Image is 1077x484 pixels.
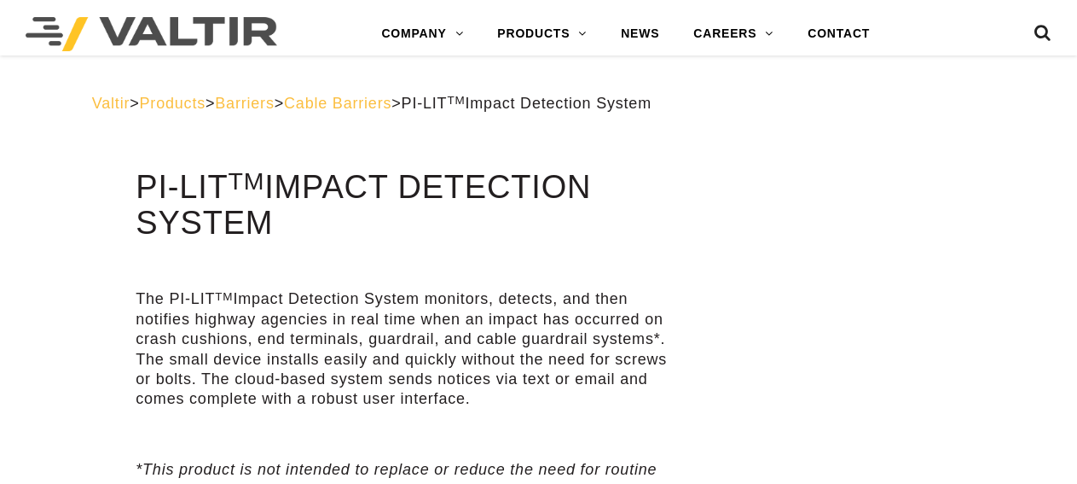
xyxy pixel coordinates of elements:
a: Cable Barriers [284,95,391,112]
a: Barriers [215,95,274,112]
a: CAREERS [676,17,790,51]
div: > > > > [92,94,986,114]
sup: TM [229,167,265,195]
a: COMPANY [364,17,480,51]
a: PRODUCTS [480,17,604,51]
h1: PI-LIT Impact Detection System [136,170,672,242]
sup: TM [447,94,465,107]
img: Valtir [26,17,277,51]
a: Products [140,95,206,112]
sup: TM [215,290,233,303]
a: CONTACT [790,17,887,51]
a: Valtir [92,95,130,112]
span: PI-LIT Impact Detection System [402,95,651,112]
p: The PI-LIT Impact Detection System monitors, detects, and then notifies highway agencies in real ... [136,289,672,409]
a: NEWS [604,17,676,51]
